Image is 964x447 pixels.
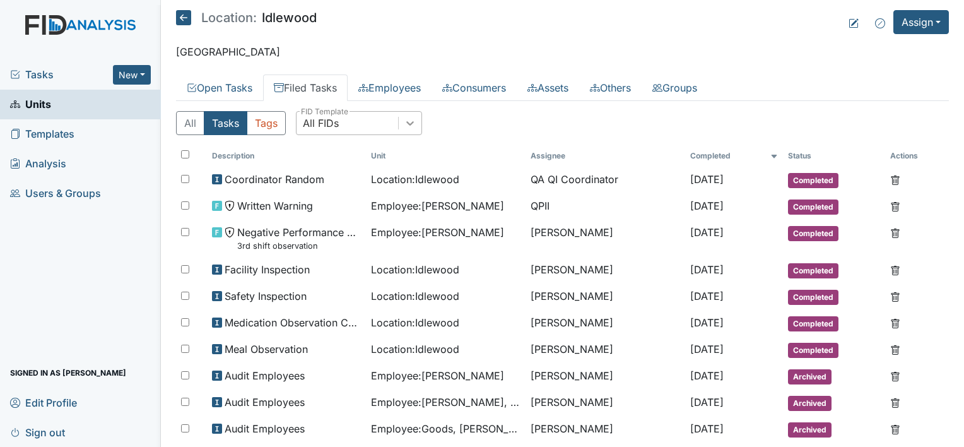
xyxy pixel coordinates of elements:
a: Open Tasks [176,74,263,101]
span: [DATE] [690,369,724,382]
span: [DATE] [690,343,724,355]
span: Employee : Goods, [PERSON_NAME] [371,421,520,436]
input: Toggle All Rows Selected [181,150,189,158]
span: Edit Profile [10,393,77,412]
a: Assets [517,74,579,101]
span: Archived [788,369,832,384]
th: Toggle SortBy [783,145,885,167]
span: [DATE] [690,422,724,435]
button: Assign [893,10,949,34]
span: Location: [201,11,257,24]
div: All FIDs [303,116,339,131]
a: Delete [890,368,900,383]
a: Delete [890,421,900,436]
span: Location : Idlewood [371,262,459,277]
div: Type filter [176,111,286,135]
a: Delete [890,172,900,187]
a: Tasks [10,67,113,82]
span: Audit Employees [225,395,305,410]
td: [PERSON_NAME] [526,257,685,283]
td: QPII [526,193,685,220]
p: [GEOGRAPHIC_DATA] [176,44,949,59]
span: Templates [10,124,74,144]
td: [PERSON_NAME] [526,337,685,363]
a: Delete [890,198,900,213]
a: Consumers [432,74,517,101]
span: Signed in as [PERSON_NAME] [10,363,126,383]
span: Negative Performance Review 3rd shift observation [237,225,361,252]
a: Delete [890,342,900,357]
a: Groups [642,74,708,101]
button: All [176,111,204,135]
span: Archived [788,422,832,438]
td: QA QI Coordinator [526,167,685,193]
a: Filed Tasks [263,74,348,101]
span: Audit Employees [225,368,305,383]
td: [PERSON_NAME] [526,390,685,416]
span: Users & Groups [10,184,101,203]
th: Toggle SortBy [366,145,526,167]
span: [DATE] [690,173,724,186]
th: Toggle SortBy [207,145,367,167]
td: [PERSON_NAME] [526,220,685,257]
span: Employee : [PERSON_NAME] [371,198,504,213]
span: Employee : [PERSON_NAME], Janical [371,395,520,410]
span: Safety Inspection [225,289,307,304]
span: Completed [788,343,838,358]
span: Completed [788,316,838,331]
span: Analysis [10,154,66,174]
th: Toggle SortBy [685,145,783,167]
span: Employee : [PERSON_NAME] [371,225,504,240]
span: Location : Idlewood [371,172,459,187]
span: Coordinator Random [225,172,324,187]
a: Delete [890,315,900,330]
span: Location : Idlewood [371,289,459,304]
a: Delete [890,395,900,410]
button: Tasks [204,111,247,135]
span: [DATE] [690,396,724,408]
span: Archived [788,396,832,411]
th: Assignee [526,145,685,167]
button: Tags [247,111,286,135]
td: [PERSON_NAME] [526,283,685,310]
a: Delete [890,262,900,277]
a: Delete [890,225,900,240]
button: New [113,65,151,85]
span: Completed [788,226,838,241]
span: Facility Inspection [225,262,310,277]
a: Others [579,74,642,101]
span: Location : Idlewood [371,315,459,330]
span: [DATE] [690,263,724,276]
h5: Idlewood [176,10,317,25]
small: 3rd shift observation [237,240,361,252]
span: [DATE] [690,200,724,212]
a: Delete [890,289,900,304]
span: Medication Observation Checklist [225,315,361,330]
td: [PERSON_NAME] [526,416,685,443]
span: Completed [788,263,838,278]
a: Employees [348,74,432,101]
span: Written Warning [237,198,313,213]
td: [PERSON_NAME] [526,310,685,337]
span: Units [10,95,51,114]
td: [PERSON_NAME] [526,363,685,390]
span: [DATE] [690,290,724,302]
span: Meal Observation [225,342,308,357]
span: Sign out [10,422,65,442]
span: [DATE] [690,316,724,329]
span: [DATE] [690,226,724,239]
span: Employee : [PERSON_NAME] [371,368,504,383]
span: Completed [788,173,838,188]
span: Location : Idlewood [371,342,459,357]
th: Actions [885,145,948,167]
span: Completed [788,200,838,215]
span: Audit Employees [225,421,305,436]
span: Completed [788,290,838,305]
